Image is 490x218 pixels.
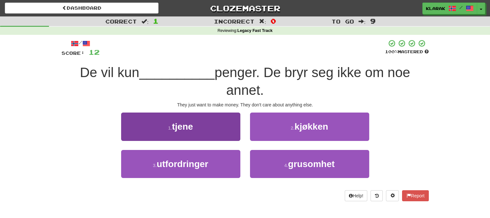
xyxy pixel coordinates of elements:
[89,48,100,56] span: 12
[422,3,477,14] a: KLARAK /
[141,19,149,24] span: :
[291,125,295,131] small: 2 .
[345,190,368,201] button: Help!
[250,150,369,178] button: 4.grusomhet
[5,3,159,14] a: Dashboard
[459,5,463,10] span: /
[62,102,429,108] div: They just want to make money. They don't care about anything else.
[426,5,445,11] span: KLARAK
[331,18,354,25] span: To go
[385,49,429,55] div: Mastered
[153,163,157,168] small: 3 .
[168,3,322,14] a: Clozemaster
[157,159,208,169] span: utfordringer
[214,18,255,25] span: Incorrect
[153,17,159,25] span: 1
[250,113,369,141] button: 2.kjøkken
[259,19,266,24] span: :
[62,39,100,47] div: /
[288,159,335,169] span: grusomhet
[121,113,240,141] button: 1.tjene
[215,65,410,98] span: penger. De bryr seg ikke om noe annet.
[139,65,215,80] span: __________
[80,65,139,80] span: De vil kun
[294,122,328,132] span: kjøkken
[237,28,273,33] strong: Legacy Fast Track
[359,19,366,24] span: :
[62,50,85,56] span: Score:
[370,190,383,201] button: Round history (alt+y)
[385,49,398,54] span: 100 %
[172,122,193,132] span: tjene
[168,125,172,131] small: 1 .
[370,17,376,25] span: 9
[121,150,240,178] button: 3.utfordringer
[402,190,428,201] button: Report
[271,17,276,25] span: 0
[284,163,288,168] small: 4 .
[105,18,137,25] span: Correct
